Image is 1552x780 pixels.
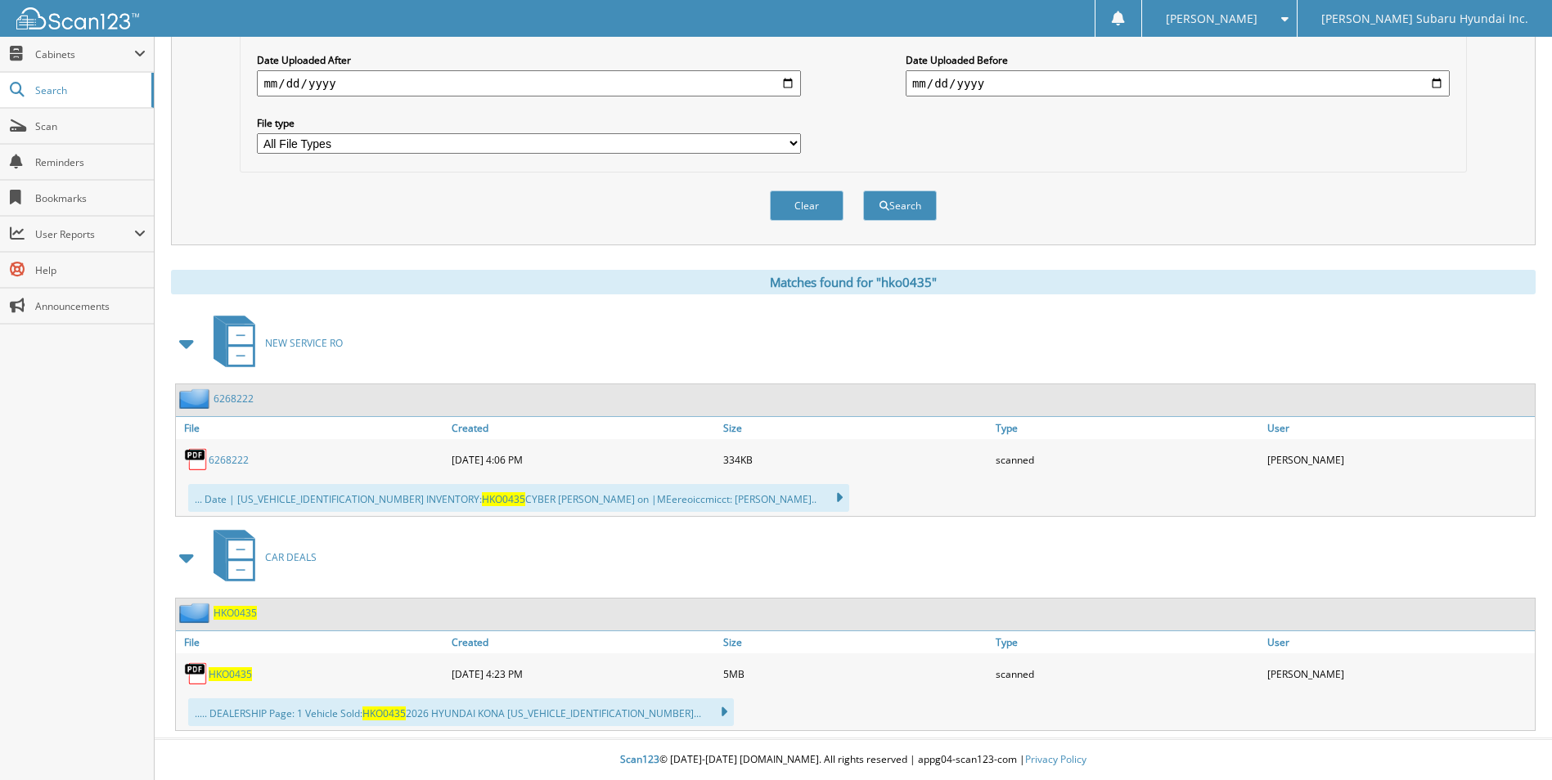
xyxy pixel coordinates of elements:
img: folder2.png [179,388,214,409]
div: [DATE] 4:23 PM [448,657,719,690]
div: ... Date | [US_VEHICLE_IDENTIFICATION_NUMBER] INVENTORY: CYBER [PERSON_NAME] on |MEereoiccmicct: ... [188,484,849,512]
div: ..... DEALERSHIP Page: 1 Vehicle Sold: 2026 HYUNDAI KONA [US_VEHICLE_IDENTIFICATION_NUMBER]... [188,698,734,726]
span: Cabinets [35,47,134,61]
label: Date Uploaded Before [906,53,1450,67]
a: HKO0435 [214,606,257,620]
span: Reminders [35,155,146,169]
span: Scan [35,119,146,133]
a: CAR DEALS [204,525,317,589]
img: folder2.png [179,603,214,623]
span: Help [35,263,146,277]
a: Created [448,631,719,653]
a: Type [992,631,1263,653]
button: Clear [770,191,843,221]
a: Size [719,417,991,439]
a: NEW SERVICE RO [204,311,343,375]
span: Scan123 [620,752,659,766]
input: start [257,70,801,96]
a: File [176,631,448,653]
label: File type [257,116,801,130]
span: Search [35,83,143,97]
div: 334KB [719,443,991,476]
span: HKO0435 [482,492,525,506]
div: [DATE] 4:06 PM [448,443,719,476]
span: Announcements [35,299,146,313]
div: 5MB [719,657,991,690]
span: Bookmarks [35,191,146,205]
a: HKO0435 [209,667,252,681]
label: Date Uploaded After [257,53,801,67]
a: Created [448,417,719,439]
span: CAR DEALS [265,550,317,564]
button: Search [863,191,937,221]
div: scanned [992,657,1263,690]
span: HKO0435 [362,706,406,720]
div: [PERSON_NAME] [1263,657,1535,690]
a: Type [992,417,1263,439]
a: File [176,417,448,439]
div: © [DATE]-[DATE] [DOMAIN_NAME]. All rights reserved | appg04-scan123-com | [155,740,1552,780]
img: PDF.png [184,447,209,472]
input: end [906,70,1450,96]
a: 6268222 [209,453,249,467]
a: Size [719,631,991,653]
a: Privacy Policy [1025,752,1086,766]
span: [PERSON_NAME] [1166,14,1257,24]
span: [PERSON_NAME] Subaru Hyundai Inc. [1321,14,1528,24]
a: User [1263,631,1535,653]
div: [PERSON_NAME] [1263,443,1535,476]
div: Matches found for "hko0435" [171,270,1536,294]
iframe: Chat Widget [1470,702,1552,780]
a: 6268222 [214,392,254,406]
div: scanned [992,443,1263,476]
span: User Reports [35,227,134,241]
img: scan123-logo-white.svg [16,7,139,29]
span: NEW SERVICE RO [265,336,343,350]
a: User [1263,417,1535,439]
img: PDF.png [184,661,209,686]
